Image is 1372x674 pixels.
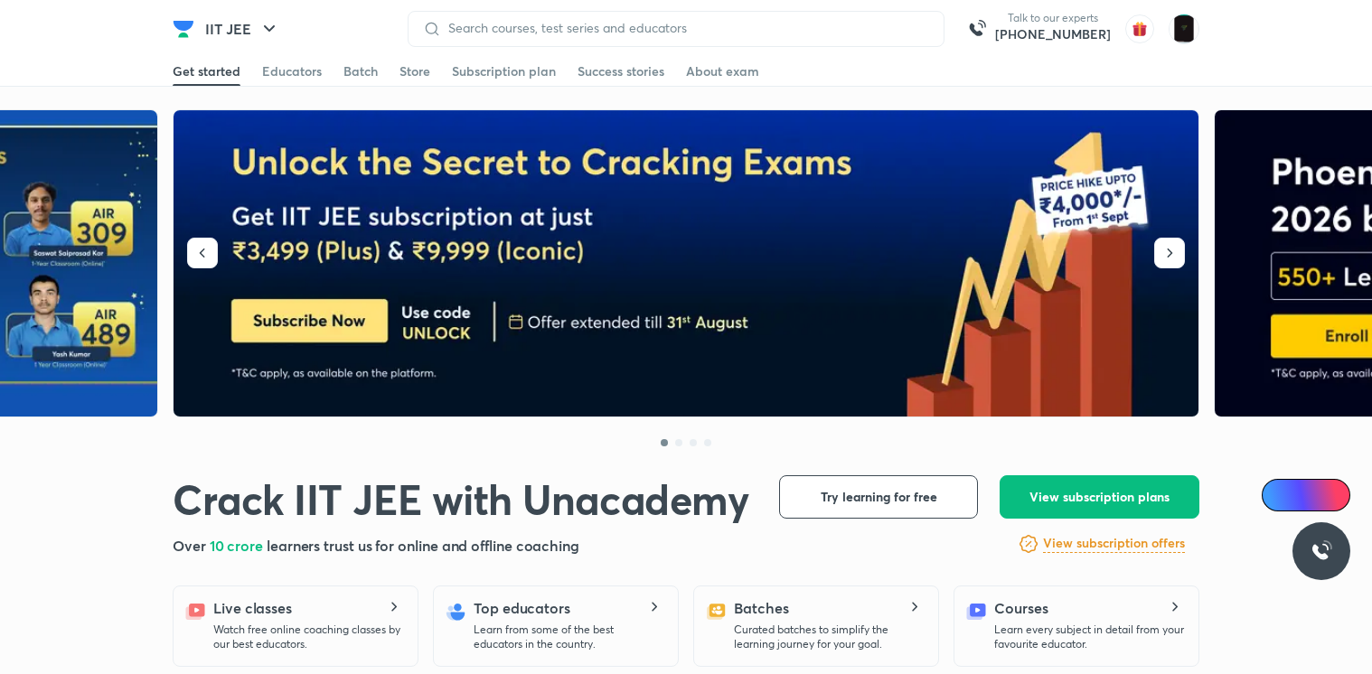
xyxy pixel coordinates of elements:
a: About exam [686,57,759,86]
a: Store [399,57,430,86]
button: View subscription plans [1000,475,1199,519]
span: Try learning for free [821,488,937,506]
span: View subscription plans [1029,488,1170,506]
div: Store [399,62,430,80]
h5: Live classes [213,597,292,619]
img: avatar [1125,14,1154,43]
h5: Batches [734,597,788,619]
div: Educators [262,62,322,80]
a: Success stories [578,57,664,86]
input: Search courses, test series and educators [441,21,929,35]
p: Curated batches to simplify the learning journey for your goal. [734,623,924,651]
img: Anurag Agarwal [1169,14,1199,44]
div: Subscription plan [452,62,556,80]
div: Get started [173,62,240,80]
span: Ai Doubts [1292,488,1339,502]
a: Ai Doubts [1262,479,1350,511]
span: 10 crore [210,536,267,555]
p: Learn every subject in detail from your favourite educator. [994,623,1184,651]
p: Watch free online coaching classes by our best educators. [213,623,403,651]
img: Icon [1273,488,1287,502]
a: View subscription offers [1043,533,1185,555]
a: [PHONE_NUMBER] [995,25,1111,43]
a: Batch [343,57,378,86]
p: Learn from some of the best educators in the country. [474,623,663,651]
img: Company Logo [173,18,194,40]
img: ttu [1311,540,1332,562]
h5: Courses [994,597,1048,619]
p: Talk to our experts [995,11,1111,25]
img: call-us [959,11,995,47]
h5: Top educators [474,597,570,619]
a: Subscription plan [452,57,556,86]
span: Over [173,536,210,555]
h1: Crack IIT JEE with Unacademy [173,475,748,525]
a: Get started [173,57,240,86]
a: Educators [262,57,322,86]
button: Try learning for free [779,475,978,519]
span: learners trust us for online and offline coaching [267,536,579,555]
h6: View subscription offers [1043,534,1185,553]
button: IIT JEE [194,11,291,47]
div: About exam [686,62,759,80]
div: Success stories [578,62,664,80]
div: Batch [343,62,378,80]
